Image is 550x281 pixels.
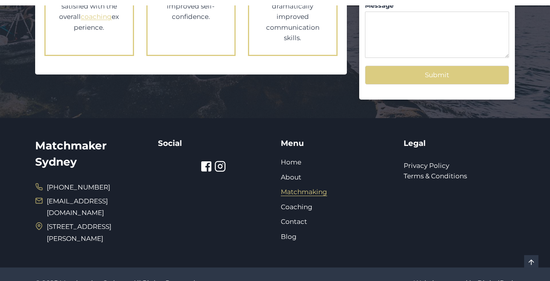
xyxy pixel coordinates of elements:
h5: Legal [404,137,515,149]
a: Matchmaking [281,188,327,196]
h2: Matchmaker Sydney [35,137,146,170]
a: [EMAIL_ADDRESS][DOMAIN_NAME] [47,197,108,217]
a: Coaching [281,203,312,211]
a: Terms & Conditions [404,172,467,180]
a: Privacy Policy [404,162,449,169]
a: Contact [281,218,307,225]
button: Submit [365,66,509,85]
label: Message [365,2,509,10]
a: Blog [281,233,297,240]
a: About [281,173,301,181]
a: Home [281,158,301,166]
a: coaching [81,13,112,20]
h5: Social [158,137,269,149]
span: [STREET_ADDRESS][PERSON_NAME] [47,221,146,244]
span: [PHONE_NUMBER] [47,181,110,193]
a: Scroll to top [524,255,538,269]
a: [PHONE_NUMBER] [35,181,110,193]
h5: Menu [281,137,392,149]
